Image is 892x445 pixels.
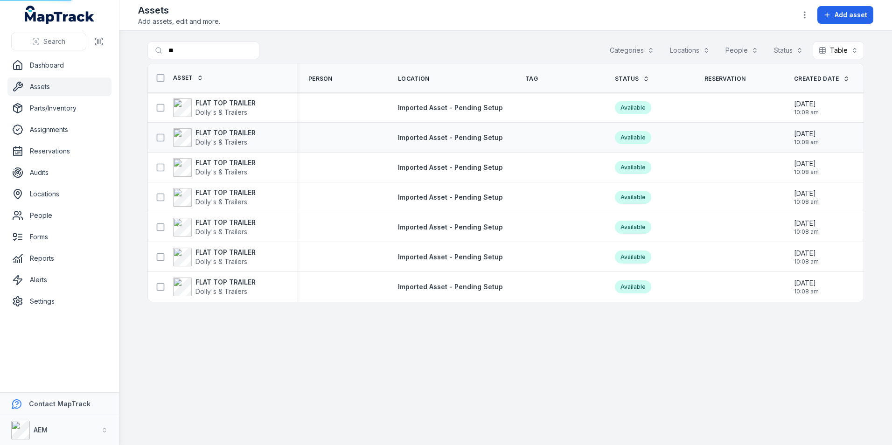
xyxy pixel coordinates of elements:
span: 10:08 am [794,168,819,176]
div: Available [615,280,651,293]
time: 20/08/2025, 10:08:45 am [794,278,819,295]
span: Location [398,75,429,83]
span: Reservation [704,75,746,83]
span: [DATE] [794,278,819,288]
button: Search [11,33,86,50]
button: Locations [664,42,716,59]
div: Available [615,221,651,234]
span: Dolly's & Trailers [195,138,247,146]
a: Imported Asset - Pending Setup [398,163,503,172]
a: Dashboard [7,56,111,75]
span: Dolly's & Trailers [195,198,247,206]
a: Imported Asset - Pending Setup [398,133,503,142]
a: FLAT TOP TRAILERDolly's & Trailers [173,128,256,147]
a: Reservations [7,142,111,160]
time: 20/08/2025, 10:08:45 am [794,99,819,116]
a: Forms [7,228,111,246]
span: Dolly's & Trailers [195,228,247,236]
button: Categories [604,42,660,59]
span: Imported Asset - Pending Setup [398,193,503,201]
a: FLAT TOP TRAILERDolly's & Trailers [173,248,256,266]
strong: FLAT TOP TRAILER [195,218,256,227]
div: Available [615,161,651,174]
span: Search [43,37,65,46]
strong: FLAT TOP TRAILER [195,128,256,138]
button: Table [813,42,864,59]
time: 20/08/2025, 10:08:45 am [794,129,819,146]
a: People [7,206,111,225]
h2: Assets [138,4,220,17]
time: 20/08/2025, 10:08:45 am [794,159,819,176]
a: Imported Asset - Pending Setup [398,193,503,202]
a: FLAT TOP TRAILERDolly's & Trailers [173,98,256,117]
a: Locations [7,185,111,203]
strong: FLAT TOP TRAILER [195,98,256,108]
div: Available [615,250,651,264]
span: Created Date [794,75,839,83]
button: People [719,42,764,59]
a: Imported Asset - Pending Setup [398,222,503,232]
a: Reports [7,249,111,268]
span: Dolly's & Trailers [195,168,247,176]
span: Imported Asset - Pending Setup [398,104,503,111]
span: [DATE] [794,219,819,228]
a: FLAT TOP TRAILERDolly's & Trailers [173,278,256,296]
a: Imported Asset - Pending Setup [398,103,503,112]
a: FLAT TOP TRAILERDolly's & Trailers [173,188,256,207]
div: Available [615,191,651,204]
span: Add assets, edit and more. [138,17,220,26]
span: 10:08 am [794,109,819,116]
span: 10:08 am [794,139,819,146]
span: 10:08 am [794,288,819,295]
span: Dolly's & Trailers [195,257,247,265]
span: Dolly's & Trailers [195,287,247,295]
time: 20/08/2025, 10:08:45 am [794,189,819,206]
a: FLAT TOP TRAILERDolly's & Trailers [173,218,256,236]
time: 20/08/2025, 10:08:45 am [794,219,819,236]
span: Imported Asset - Pending Setup [398,133,503,141]
a: Status [615,75,649,83]
span: 10:08 am [794,228,819,236]
span: Tag [525,75,538,83]
a: Audits [7,163,111,182]
button: Status [768,42,809,59]
span: [DATE] [794,129,819,139]
strong: Contact MapTrack [29,400,91,408]
span: 10:08 am [794,198,819,206]
strong: FLAT TOP TRAILER [195,188,256,197]
span: Asset [173,74,193,82]
span: Imported Asset - Pending Setup [398,163,503,171]
span: Person [308,75,333,83]
time: 20/08/2025, 10:08:45 am [794,249,819,265]
span: [DATE] [794,159,819,168]
span: [DATE] [794,99,819,109]
strong: FLAT TOP TRAILER [195,158,256,167]
a: FLAT TOP TRAILERDolly's & Trailers [173,158,256,177]
a: Imported Asset - Pending Setup [398,252,503,262]
button: Add asset [817,6,873,24]
a: Assets [7,77,111,96]
a: Parts/Inventory [7,99,111,118]
a: Asset [173,74,203,82]
span: Add asset [835,10,867,20]
a: Created Date [794,75,850,83]
a: Alerts [7,271,111,289]
div: Available [615,101,651,114]
a: Settings [7,292,111,311]
span: [DATE] [794,249,819,258]
span: Dolly's & Trailers [195,108,247,116]
strong: FLAT TOP TRAILER [195,278,256,287]
span: Status [615,75,639,83]
div: Available [615,131,651,144]
a: Imported Asset - Pending Setup [398,282,503,292]
strong: FLAT TOP TRAILER [195,248,256,257]
a: MapTrack [25,6,95,24]
span: Imported Asset - Pending Setup [398,253,503,261]
span: [DATE] [794,189,819,198]
span: 10:08 am [794,258,819,265]
a: Assignments [7,120,111,139]
span: Imported Asset - Pending Setup [398,223,503,231]
strong: AEM [34,426,48,434]
span: Imported Asset - Pending Setup [398,283,503,291]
